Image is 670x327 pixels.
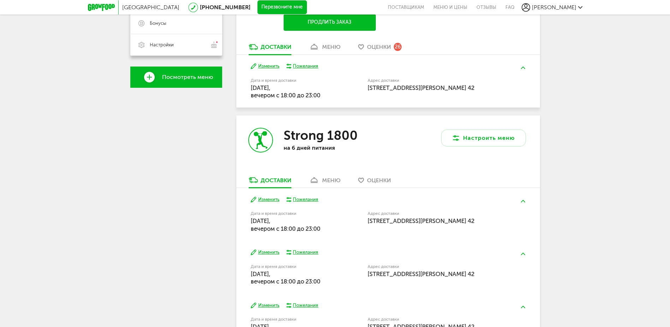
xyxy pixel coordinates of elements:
a: Бонусы [130,13,222,34]
div: Пожелания [293,302,318,309]
span: Настройки [150,42,174,48]
button: Пожелания [286,302,319,309]
label: Дата и время доставки [251,212,332,216]
span: Бонусы [150,20,166,27]
button: Продлить заказ [284,14,375,31]
div: Доставки [261,44,291,50]
div: Пожелания [293,63,318,69]
div: Доставки [261,177,291,184]
button: Изменить [251,196,279,203]
a: меню [306,176,344,188]
label: Дата и время доставки [251,265,332,269]
img: arrow-up-green.5eb5f82.svg [521,67,525,69]
span: Оценки [367,44,391,50]
span: [GEOGRAPHIC_DATA] [122,4,179,11]
a: Настройки [130,34,222,56]
button: Пожелания [286,63,319,69]
span: Оценки [367,177,391,184]
p: на 6 дней питания [284,144,375,151]
label: Дата и время доставки [251,79,332,82]
label: Адрес доставки [368,212,499,216]
button: Пожелания [286,196,319,203]
span: [DATE], вечером c 18:00 до 23:00 [251,217,320,232]
button: Пожелания [286,249,319,256]
a: Оценки 26 [355,43,405,54]
a: Доставки [245,43,295,54]
span: Посмотреть меню [162,74,213,80]
span: [PERSON_NAME] [532,4,576,11]
img: arrow-up-green.5eb5f82.svg [521,253,525,255]
label: Адрес доставки [368,265,499,269]
div: Пожелания [293,196,318,203]
div: меню [322,177,340,184]
label: Адрес доставки [368,317,499,321]
a: [PHONE_NUMBER] [200,4,250,11]
a: Оценки [355,176,395,188]
a: меню [306,43,344,54]
div: Пожелания [293,249,318,256]
button: Изменить [251,302,279,309]
label: Дата и время доставки [251,317,332,321]
span: [STREET_ADDRESS][PERSON_NAME] 42 [368,270,474,277]
button: Перезвоните мне [257,0,307,15]
h3: Strong 1800 [284,128,358,143]
button: Изменить [251,63,279,70]
a: Доставки [245,176,295,188]
span: [STREET_ADDRESS][PERSON_NAME] 42 [368,84,474,91]
span: [DATE], вечером c 18:00 до 23:00 [251,84,320,99]
div: 26 [394,43,402,51]
span: [STREET_ADDRESS][PERSON_NAME] 42 [368,217,474,224]
img: arrow-up-green.5eb5f82.svg [521,200,525,202]
button: Настроить меню [441,130,526,147]
a: Посмотреть меню [130,67,222,88]
label: Адрес доставки [368,79,499,82]
button: Изменить [251,249,279,256]
img: arrow-up-green.5eb5f82.svg [521,306,525,308]
span: [DATE], вечером c 18:00 до 23:00 [251,270,320,285]
div: меню [322,44,340,50]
